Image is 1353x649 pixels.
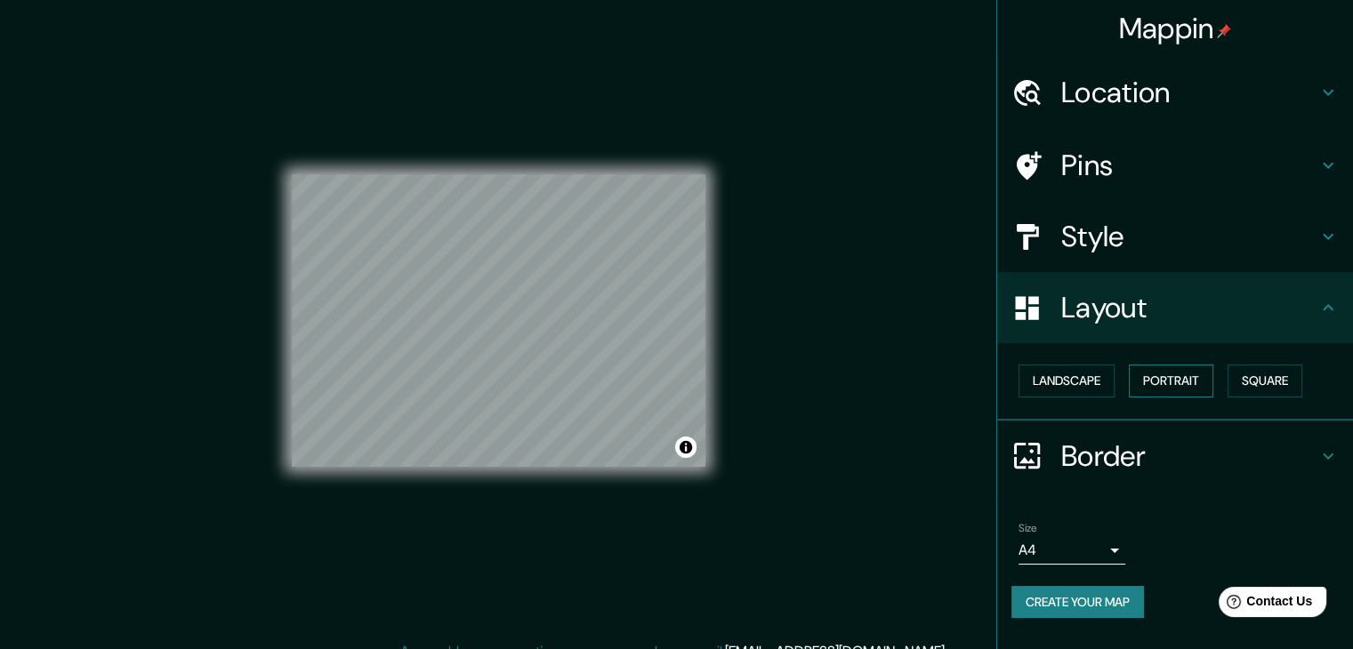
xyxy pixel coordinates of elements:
button: Portrait [1129,365,1213,397]
h4: Border [1061,438,1317,474]
h4: Pins [1061,148,1317,183]
div: Style [997,201,1353,272]
button: Landscape [1019,365,1115,397]
h4: Location [1061,75,1317,110]
button: Create your map [1011,586,1144,619]
h4: Style [1061,219,1317,254]
button: Square [1228,365,1302,397]
iframe: Help widget launcher [1195,580,1333,629]
canvas: Map [292,174,705,467]
div: A4 [1019,536,1125,565]
div: Border [997,421,1353,492]
div: Location [997,57,1353,128]
button: Toggle attribution [675,437,697,458]
div: Pins [997,130,1353,201]
div: Layout [997,272,1353,343]
h4: Mappin [1119,11,1232,46]
img: pin-icon.png [1217,24,1231,38]
label: Size [1019,520,1037,535]
h4: Layout [1061,290,1317,325]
